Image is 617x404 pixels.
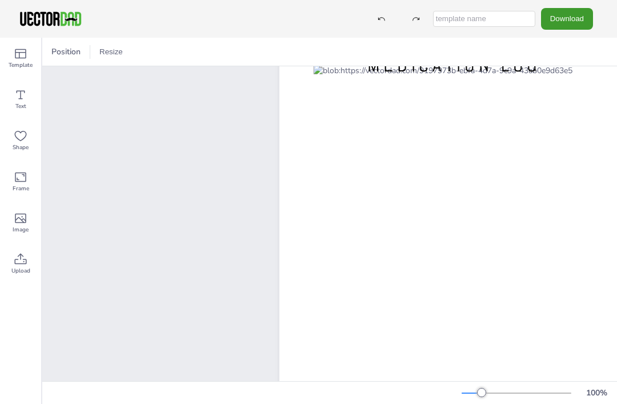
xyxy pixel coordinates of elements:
[9,61,33,70] span: Template
[367,53,541,77] span: MEDICATION LOG
[18,10,83,27] img: VectorDad-1.png
[541,8,593,29] button: Download
[13,225,29,234] span: Image
[15,102,26,111] span: Text
[583,387,610,398] div: 100 %
[13,184,29,193] span: Frame
[13,143,29,152] span: Shape
[11,266,30,275] span: Upload
[433,11,535,27] input: template name
[49,46,83,57] span: Position
[95,43,127,61] button: Resize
